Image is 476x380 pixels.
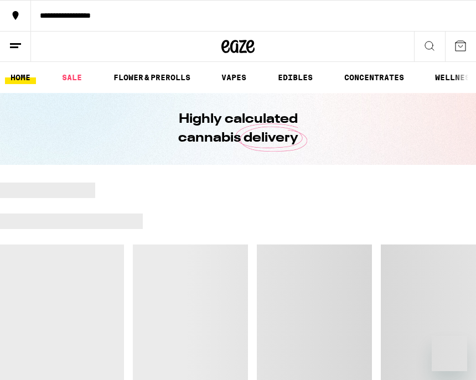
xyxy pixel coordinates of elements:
[108,71,196,84] a: FLOWER & PREROLLS
[272,71,318,84] a: EDIBLES
[147,110,329,148] h1: Highly calculated cannabis delivery
[56,71,87,84] a: SALE
[432,336,467,371] iframe: Button to launch messaging window
[5,71,36,84] a: HOME
[216,71,252,84] a: VAPES
[339,71,410,84] a: CONCENTRATES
